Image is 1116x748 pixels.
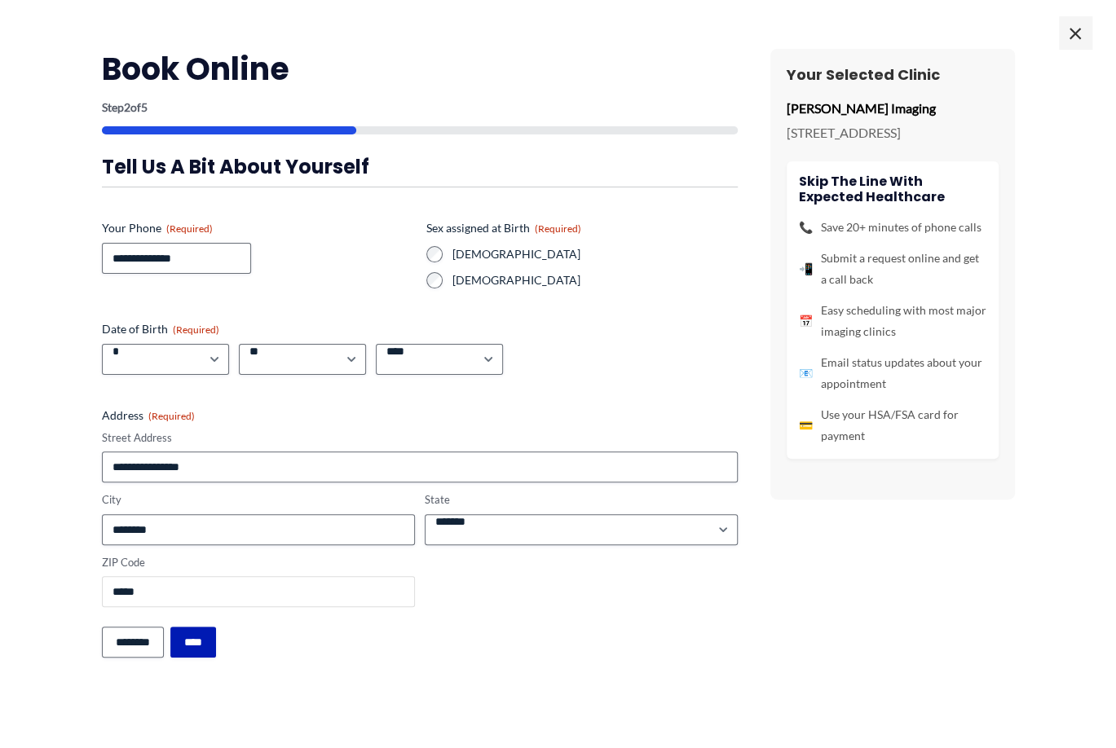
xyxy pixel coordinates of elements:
[452,246,738,262] label: [DEMOGRAPHIC_DATA]
[787,121,999,145] p: [STREET_ADDRESS]
[102,321,219,337] legend: Date of Birth
[102,102,738,113] p: Step of
[799,217,813,238] span: 📞
[102,49,738,89] h2: Book Online
[787,65,999,84] h3: Your Selected Clinic
[102,430,738,446] label: Street Address
[799,248,986,290] li: Submit a request online and get a call back
[141,100,148,114] span: 5
[799,300,986,342] li: Easy scheduling with most major imaging clinics
[173,323,219,336] span: (Required)
[799,174,986,205] h4: Skip the line with Expected Healthcare
[535,222,581,235] span: (Required)
[799,352,986,394] li: Email status updates about your appointment
[799,258,813,279] span: 📲
[124,100,130,114] span: 2
[102,407,195,424] legend: Address
[102,555,415,570] label: ZIP Code
[787,96,999,121] p: [PERSON_NAME] Imaging
[799,310,813,332] span: 📅
[102,492,415,508] label: City
[102,154,738,179] h3: Tell us a bit about yourself
[148,410,195,422] span: (Required)
[799,404,986,447] li: Use your HSA/FSA card for payment
[425,492,738,508] label: State
[1059,16,1092,49] span: ×
[102,220,413,236] label: Your Phone
[799,415,813,436] span: 💳
[166,222,213,235] span: (Required)
[799,363,813,384] span: 📧
[452,272,738,288] label: [DEMOGRAPHIC_DATA]
[426,220,581,236] legend: Sex assigned at Birth
[799,217,986,238] li: Save 20+ minutes of phone calls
